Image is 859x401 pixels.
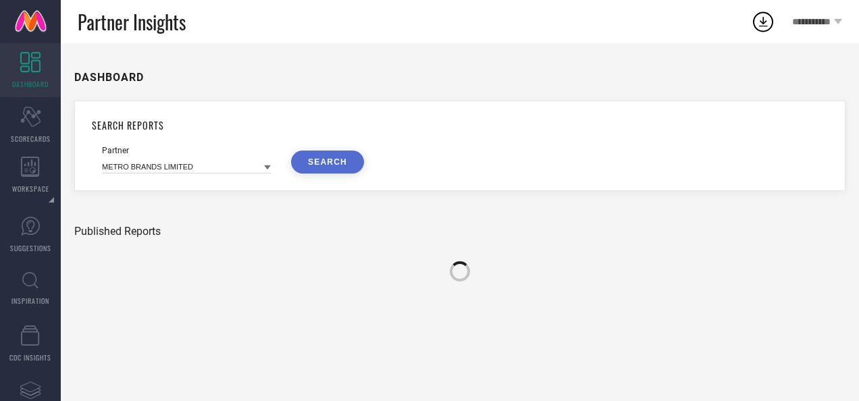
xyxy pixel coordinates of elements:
button: SEARCH [291,151,364,173]
span: WORKSPACE [12,184,49,194]
span: SUGGESTIONS [10,243,51,253]
span: DASHBOARD [12,79,49,89]
h1: SEARCH REPORTS [92,118,828,132]
div: Partner [102,146,271,155]
div: Open download list [751,9,775,34]
h1: DASHBOARD [74,71,144,84]
span: SCORECARDS [11,134,51,144]
span: CDC INSIGHTS [9,352,51,363]
div: Published Reports [74,225,845,238]
span: Partner Insights [78,8,186,36]
span: INSPIRATION [11,296,49,306]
